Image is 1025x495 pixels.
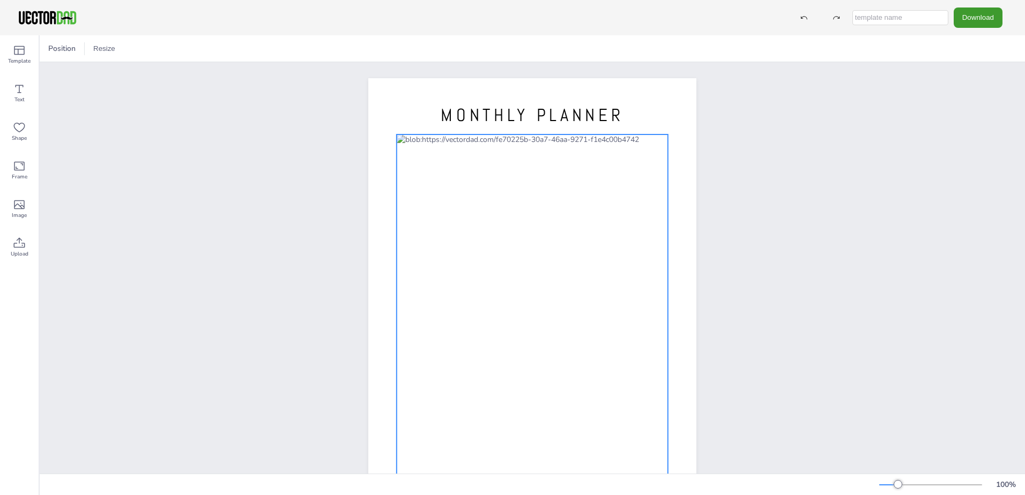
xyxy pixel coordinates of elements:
[8,57,31,65] span: Template
[14,95,25,104] span: Text
[46,43,78,54] span: Position
[12,172,27,181] span: Frame
[17,10,78,26] img: VectorDad-1.png
[954,7,1002,27] button: Download
[852,10,948,25] input: template name
[11,250,28,258] span: Upload
[89,40,120,57] button: Resize
[441,104,623,126] span: MONTHLY PLANNER
[12,211,27,220] span: Image
[12,134,27,142] span: Shape
[993,479,1019,490] div: 100 %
